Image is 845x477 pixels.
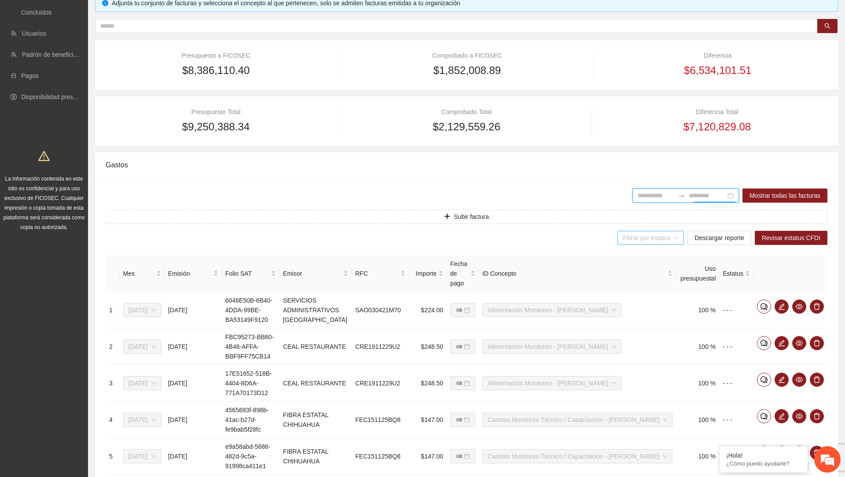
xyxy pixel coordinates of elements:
span: to [678,192,685,199]
span: ID Concepto [482,269,666,278]
span: swap-right [678,192,685,199]
span: RFC [355,269,399,278]
div: ¡Hola! [726,452,801,459]
td: SAO030421M70 [352,292,409,329]
td: - - - [719,402,753,438]
td: 1 [106,292,120,329]
span: Folio SAT [225,269,269,278]
td: [DATE] [165,292,222,329]
span: comment [757,303,771,310]
span: $6,534,101.51 [684,62,751,79]
span: $1,852,008.89 [434,62,501,79]
button: comment [757,409,771,423]
span: $2,129,559.26 [433,118,500,135]
span: eye [793,340,806,347]
span: Revisar estatus CFDI [762,233,820,243]
td: - - - [719,329,753,365]
button: delete [810,409,824,423]
a: Disponibilidad presupuestal [21,93,96,100]
span: delete [810,376,823,383]
a: Pagos [21,72,39,79]
span: Julio 2025 [129,450,156,463]
td: CRE1911229U2 [352,329,409,365]
button: delete [810,336,824,350]
span: comment [757,376,771,383]
td: [DATE] [165,365,222,402]
button: comment [757,336,771,350]
td: 100 % [676,365,719,402]
span: Julio 2025 [129,413,156,426]
a: Usuarios [22,30,46,37]
button: comment [757,300,771,314]
span: edit [775,413,788,420]
td: $147.00 [409,402,447,438]
span: Alimentación Monitoreo - Cuauhtémoc [488,377,616,390]
span: Descargar reporte [694,233,744,243]
div: Comprobado Total [356,107,577,117]
td: FIBRA ESTATAL CHIHUAHUA [279,402,352,438]
span: Mes [123,269,154,278]
td: 2 [106,329,120,365]
span: eye [793,413,806,420]
span: delete [810,449,823,456]
td: 100 % [676,292,719,329]
td: SERVICIOS ADMINISTRATIVOS [GEOGRAPHIC_DATA] [279,292,352,329]
span: Importe [412,269,437,278]
button: Mostrar todas las facturas [742,189,827,203]
div: Minimizar ventana de chat en vivo [144,4,165,26]
td: FEC151125BQ8 [352,438,409,475]
td: 100 % [676,402,719,438]
td: 3 [106,365,120,402]
th: Mes [120,255,165,292]
textarea: Escriba su mensaje y pulse “Intro” [4,240,168,271]
a: Concluidos [21,9,51,16]
span: Fecha de pago [450,259,469,288]
button: eye [792,300,806,314]
td: $248.50 [409,329,447,365]
button: comment [757,446,771,460]
button: edit [775,300,789,314]
div: Presupuesto Total [106,107,326,117]
button: edit [775,373,789,387]
td: CEAL RESTAURANTE [279,329,352,365]
span: Julio 2025 [129,340,156,353]
td: 100 % [676,438,719,475]
button: plusSubir factura [106,210,827,224]
span: Emisor [283,269,342,278]
span: Alimentación Monitoreo - Cuauhtémoc [488,340,616,353]
span: eye [793,303,806,310]
span: Estatus [723,269,743,278]
th: Estatus [719,255,753,292]
div: Diferencia Total [607,107,827,117]
td: CEAL RESTAURANTE [279,365,352,402]
button: delete [810,373,824,387]
th: ID Concepto [479,255,676,292]
button: eye [792,409,806,423]
span: comment [757,413,771,420]
span: edit [775,376,788,383]
td: 5 [106,438,120,475]
td: - - - [719,438,753,475]
span: Casetas Monitoreo Técnico / Capacitación - Cuauhtémoc [488,450,667,463]
button: delete [810,446,824,460]
th: Uso presupuestal [676,255,719,292]
button: comment [757,373,771,387]
span: eye [793,376,806,383]
th: Emisión [165,255,222,292]
button: search [817,19,838,33]
button: delete [810,300,824,314]
span: edit [775,340,788,347]
td: 6046E50B-6B40-4DDA-99BE-BA53149F9120 [222,292,279,329]
div: Gastos [106,152,827,177]
button: Revisar estatus CFDI [755,231,827,245]
span: search [824,23,830,30]
button: edit [775,446,789,460]
td: 100 % [676,329,719,365]
button: eye [792,446,806,460]
td: FIBRA ESTATAL CHIHUAHUA [279,438,352,475]
span: delete [810,413,823,420]
p: ¿Cómo puedo ayudarte? [726,460,801,467]
span: Julio 2025 [129,303,156,317]
td: $147.00 [409,438,447,475]
span: Mostrar todas las facturas [749,191,820,200]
